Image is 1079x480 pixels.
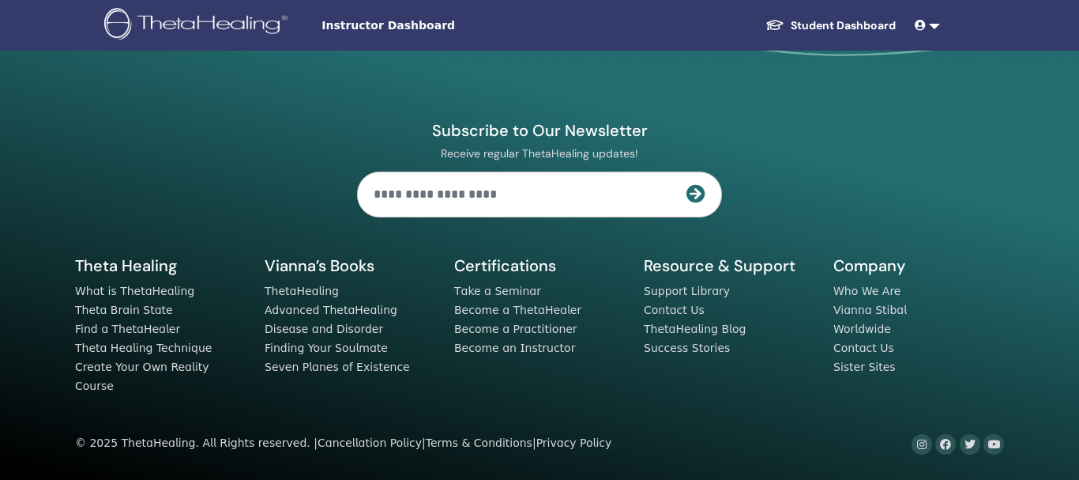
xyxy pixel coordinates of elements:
a: Terms & Conditions [426,437,532,449]
a: Contact Us [644,304,705,316]
a: Disease and Disorder [265,323,383,335]
a: Theta Healing Technique [75,342,212,354]
h5: Theta Healing [75,255,246,276]
a: Support Library [644,285,730,297]
div: © 2025 ThetaHealing. All Rights reserved. | | | [75,434,611,453]
a: Finding Your Soulmate [265,342,388,354]
h5: Certifications [454,255,625,276]
a: Student Dashboard [753,11,908,40]
a: Become an Instructor [454,342,575,354]
a: Vianna Stibal [833,304,907,316]
a: Find a ThetaHealer [75,323,180,335]
h5: Vianna’s Books [265,255,435,276]
h4: Subscribe to Our Newsletter [357,120,722,141]
span: Instructor Dashboard [321,17,558,34]
a: Sister Sites [833,361,896,373]
a: Theta Brain State [75,304,173,316]
a: Create Your Own Reality Course [75,361,209,392]
a: Seven Planes of Existence [265,361,410,373]
a: Become a Practitioner [454,323,577,335]
h5: Resource & Support [644,255,814,276]
a: Success Stories [644,342,730,354]
a: Worldwide [833,323,891,335]
a: ThetaHealing Blog [644,323,746,335]
a: Become a ThetaHealer [454,304,581,316]
p: Receive regular ThetaHealing updates! [357,146,722,161]
a: Take a Seminar [454,285,541,297]
a: Privacy Policy [536,437,612,449]
a: Advanced ThetaHealing [265,304,397,316]
a: Who We Are [833,285,900,297]
h5: Company [833,255,1004,276]
a: Contact Us [833,342,894,354]
a: Cancellation Policy [318,437,422,449]
img: logo.png [104,8,293,43]
a: What is ThetaHealing [75,285,194,297]
a: ThetaHealing [265,285,339,297]
img: graduation-cap-white.svg [765,18,784,32]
